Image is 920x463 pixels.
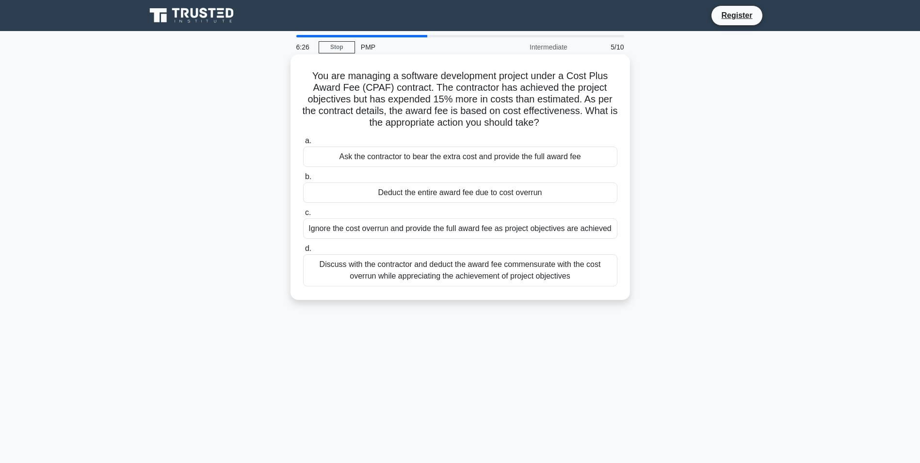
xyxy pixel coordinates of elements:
div: 6:26 [291,37,319,57]
div: Intermediate [488,37,573,57]
div: Discuss with the contractor and deduct the award fee commensurate with the cost overrun while app... [303,254,617,286]
a: Register [715,9,758,21]
a: Stop [319,41,355,53]
div: Ignore the cost overrun and provide the full award fee as project objectives are achieved [303,218,617,239]
span: a. [305,136,311,145]
span: b. [305,172,311,181]
h5: You are managing a software development project under a Cost Plus Award Fee (CPAF) contract. The ... [302,70,618,129]
div: PMP [355,37,488,57]
span: d. [305,244,311,252]
div: Deduct the entire award fee due to cost overrun [303,182,617,203]
div: 5/10 [573,37,630,57]
div: Ask the contractor to bear the extra cost and provide the full award fee [303,147,617,167]
span: c. [305,208,311,216]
